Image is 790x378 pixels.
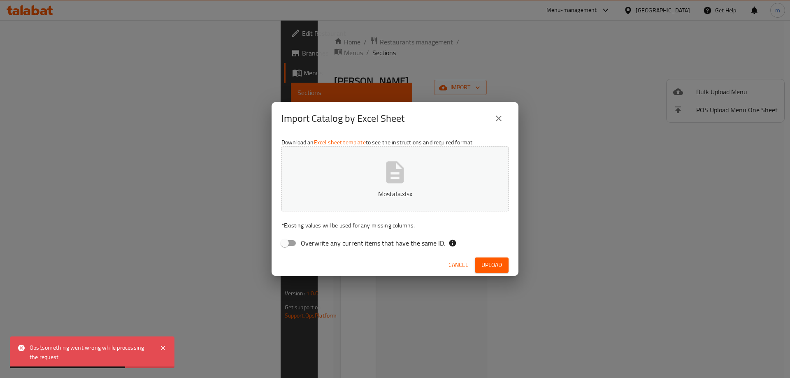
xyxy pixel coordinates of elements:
p: Mostafa.xlsx [294,189,496,199]
span: Upload [481,260,502,270]
p: Existing values will be used for any missing columns. [281,221,509,230]
button: Mostafa.xlsx [281,146,509,211]
svg: If the overwrite option isn't selected, then the items that match an existing ID will be ignored ... [448,239,457,247]
button: Upload [475,257,509,273]
span: Cancel [448,260,468,270]
div: Download an to see the instructions and required format. [272,135,518,254]
a: Excel sheet template [314,137,366,148]
h2: Import Catalog by Excel Sheet [281,112,404,125]
span: Overwrite any current items that have the same ID. [301,238,445,248]
button: close [489,109,509,128]
div: Ops!,something went wrong while processing the request [30,343,151,362]
button: Cancel [445,257,472,273]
